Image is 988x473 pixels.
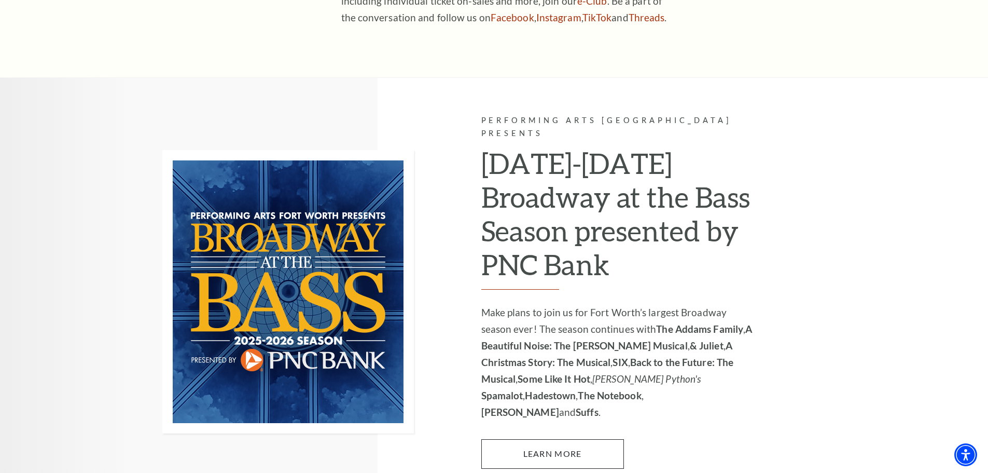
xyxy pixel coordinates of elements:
p: Performing Arts [GEOGRAPHIC_DATA] Presents [481,114,759,140]
strong: Hadestown [525,389,576,401]
p: Make plans to join us for Fort Worth’s largest Broadway season ever! The season continues with , ... [481,304,759,421]
strong: A Beautiful Noise: The [PERSON_NAME] Musical [481,323,753,352]
strong: Spamalot [481,389,523,401]
a: Threads - open in a new tab [629,11,665,23]
strong: SIX [613,356,628,368]
strong: Suffs [576,406,599,418]
em: [PERSON_NAME] Python's [592,373,701,385]
a: Learn More 2025-2026 Broadway at the Bass Season presented by PNC Bank [481,439,624,468]
strong: The Notebook [578,389,641,401]
strong: & Juliet [690,340,723,352]
strong: A Christmas Story: The Musical [481,340,732,368]
div: Accessibility Menu [954,443,977,466]
a: Instagram - open in a new tab [536,11,581,23]
img: Performing Arts Fort Worth Presents [162,150,414,434]
h2: [DATE]-[DATE] Broadway at the Bass Season presented by PNC Bank [481,146,759,290]
strong: Back to the Future: The Musical [481,356,734,385]
strong: [PERSON_NAME] [481,406,559,418]
strong: Some Like It Hot [518,373,590,385]
a: TikTok - open in a new tab [582,11,612,23]
strong: The Addams Family [656,323,743,335]
a: Facebook - open in a new tab [491,11,534,23]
